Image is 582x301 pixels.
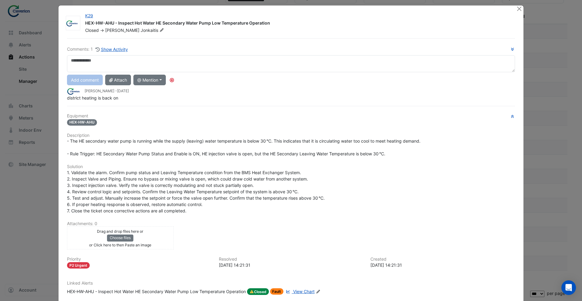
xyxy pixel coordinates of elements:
[67,88,82,95] img: Caverion
[100,28,104,33] span: ->
[67,95,118,100] span: district heating is back on
[89,243,151,247] small: or Click here to then Paste an image
[97,229,143,234] small: Drag and drop files here or
[85,88,129,94] small: [PERSON_NAME] -
[67,170,325,213] span: 1. Validate the alarm. Confirm pump status and Leaving Temperature condition from the BMS Heat Ex...
[67,221,515,226] h6: Attachments: 0
[67,46,128,53] div: Comments: 1
[247,288,269,295] span: Closed
[67,262,90,269] div: P2 Urgent
[95,46,128,53] button: Show Activity
[67,281,515,286] h6: Linked Alerts
[133,75,166,85] button: @ Mention
[141,27,165,33] span: Jonkaitis
[85,20,509,27] div: HEX-HW-AHU - Inspect Hot Water HE Secondary Water Pump Low Temperature Operation
[293,289,315,294] span: View Chart
[316,289,320,294] fa-icon: Edit Linked Alerts
[67,133,515,138] h6: Description
[66,20,80,26] img: Caverion
[107,235,133,241] button: Choose files
[67,119,97,126] span: HEX-HW-AHU
[370,262,515,268] div: [DATE] 14:21:31
[67,288,246,295] div: HEX-HW-AHU - Inspect Hot Water HE Secondary Water Pump Low Temperature Operation
[270,288,284,295] span: Fault
[105,28,139,33] span: [PERSON_NAME]
[85,13,93,18] a: K29
[85,28,99,33] span: Closed
[561,280,576,295] div: Open Intercom Messenger
[219,257,363,262] h6: Resolved
[67,164,515,169] h6: Solution
[370,257,515,262] h6: Created
[67,138,420,156] span: - The HE secondary water pump is running while the supply (leaving) water temperature is below 30...
[105,75,131,85] button: Attach
[67,257,212,262] h6: Priority
[219,262,363,268] div: [DATE] 14:21:31
[516,5,522,12] button: Close
[169,77,175,83] div: Tooltip anchor
[67,113,515,119] h6: Equipment
[285,288,314,295] a: View Chart
[117,89,129,93] span: 2025-08-08 14:21:32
